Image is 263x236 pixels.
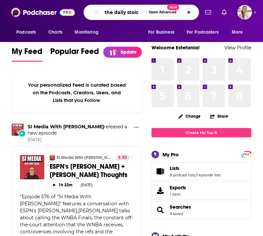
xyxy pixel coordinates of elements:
[122,154,127,161] span: 62
[146,8,179,16] button: Open AdvancedNew
[170,192,186,197] span: 1 item
[50,162,133,179] a: ESPN's [PERSON_NAME] + [PERSON_NAME] Thoughts
[242,151,250,156] a: PRO
[48,28,63,37] span: Charts
[187,28,219,37] span: For Podcasters
[154,186,167,195] span: Exports
[237,5,252,20] button: Show profile menu
[219,7,229,18] a: Show notifications dropdown
[232,28,243,37] span: More
[202,7,214,18] a: Show notifications dropdown
[70,26,107,39] button: open menu
[16,28,36,37] span: Podcasts
[103,47,142,58] a: Update
[151,128,251,137] a: Create My Top 8
[227,26,251,39] button: open menu
[174,112,204,120] button: Change
[242,152,250,157] span: PRO
[12,74,142,112] div: Your personalized Feed is curated based on the Podcasts, Creators, Users, and Lists that you Follow.
[28,124,131,136] h3: released a new episode
[12,46,42,60] span: My Feed
[154,167,167,176] a: Lists
[162,151,179,158] div: My Pro
[11,6,75,19] img: Podchaser - Follow, Share and Rate Podcasts
[170,204,191,210] a: Searches
[44,26,67,39] a: Charts
[237,5,252,20] span: Logged in as acquavie
[20,155,44,179] img: ESPN's Ryan Ruocco + Traina Thoughts
[50,155,55,160] img: SI Media With Jimmy Traina
[149,11,176,14] span: Open Advanced
[57,155,112,160] a: SI Media With [PERSON_NAME]
[50,46,99,62] a: Popular Feed
[81,183,92,187] div: [DATE]
[75,28,98,37] span: Monitoring
[28,137,131,143] span: [DATE]
[151,182,251,200] a: Exports
[121,49,136,55] p: Update
[12,124,24,136] img: SI Media With Jimmy Traina
[28,124,104,130] a: SI Media With Jimmy Traina
[12,46,42,62] a: My Feed
[151,44,200,51] a: Welcome Estefania!
[12,26,45,39] button: open menu
[50,46,99,60] span: Popular Feed
[170,211,183,216] a: 3 saved
[148,28,174,37] span: For Business
[170,165,179,171] span: Lists
[182,26,228,39] button: open menu
[195,173,221,177] a: 0 episode lists
[143,26,183,39] button: open menu
[131,124,142,132] button: Show More Button
[151,162,251,180] span: Lists
[210,110,228,123] button: Share
[50,162,128,179] span: ESPN's [PERSON_NAME] + [PERSON_NAME] Thoughts
[170,165,221,171] a: Lists
[50,182,75,188] button: 1h 22m
[151,201,251,219] span: Searches
[154,205,167,215] a: Searches
[102,7,146,18] input: Search podcasts, credits, & more...
[116,155,130,160] a: 62
[84,5,199,20] div: Search podcasts, credits, & more...
[170,185,186,191] span: Exports
[224,44,251,51] a: View Profile
[167,4,179,10] span: New
[18,130,26,137] div: New Episode
[237,5,252,20] img: User Profile
[170,173,195,177] a: 8 podcast lists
